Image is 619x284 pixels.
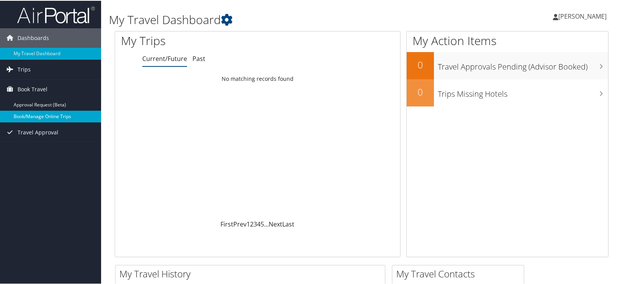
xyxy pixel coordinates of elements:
h1: My Travel Dashboard [109,11,446,27]
h2: My Travel History [119,267,385,280]
span: Book Travel [17,79,47,98]
h3: Travel Approvals Pending (Advisor Booked) [438,57,608,71]
h1: My Trips [121,32,275,48]
a: 0Trips Missing Hotels [407,78,608,106]
span: [PERSON_NAME] [558,11,607,20]
td: No matching records found [115,71,400,85]
img: airportal-logo.png [17,5,95,23]
a: 3 [254,219,257,228]
span: Trips [17,59,31,78]
a: Next [269,219,282,228]
h2: My Travel Contacts [396,267,524,280]
h1: My Action Items [407,32,608,48]
a: [PERSON_NAME] [553,4,614,27]
span: Dashboards [17,28,49,47]
a: First [220,219,233,228]
h2: 0 [407,85,434,98]
a: Current/Future [142,54,187,62]
a: 0Travel Approvals Pending (Advisor Booked) [407,51,608,78]
a: Last [282,219,294,228]
a: 2 [250,219,254,228]
a: Past [192,54,205,62]
a: 1 [247,219,250,228]
h2: 0 [407,57,434,71]
a: Prev [233,219,247,228]
h3: Trips Missing Hotels [438,84,608,99]
span: … [264,219,269,228]
a: 4 [257,219,261,228]
a: 5 [261,219,264,228]
span: Travel Approval [17,122,58,141]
